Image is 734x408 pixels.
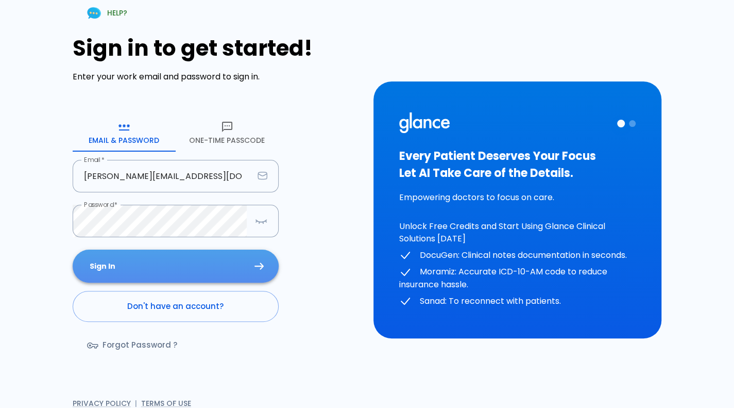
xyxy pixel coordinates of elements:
[399,249,636,262] p: DocuGen: Clinical notes documentation in seconds.
[399,148,636,182] h3: Every Patient Deserves Your Focus Let AI Take Care of the Details.
[399,295,636,308] p: Sanad: To reconnect with patients.
[73,250,279,283] button: Sign In
[399,191,636,204] p: Empowering doctors to focus on care.
[73,291,279,322] a: Don't have an account?
[73,160,253,192] input: dr.ahmed@clinic.com
[73,71,361,83] p: Enter your work email and password to sign in.
[85,4,103,22] img: Chat Support
[399,266,636,291] p: Moramiz: Accurate ICD-10-AM code to reduce insurance hassle.
[176,115,279,152] button: One-Time Passcode
[73,36,361,61] h1: Sign in to get started!
[73,115,176,152] button: Email & Password
[399,220,636,245] p: Unlock Free Credits and Start Using Glance Clinical Solutions [DATE]
[73,330,194,360] a: Forgot Password ?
